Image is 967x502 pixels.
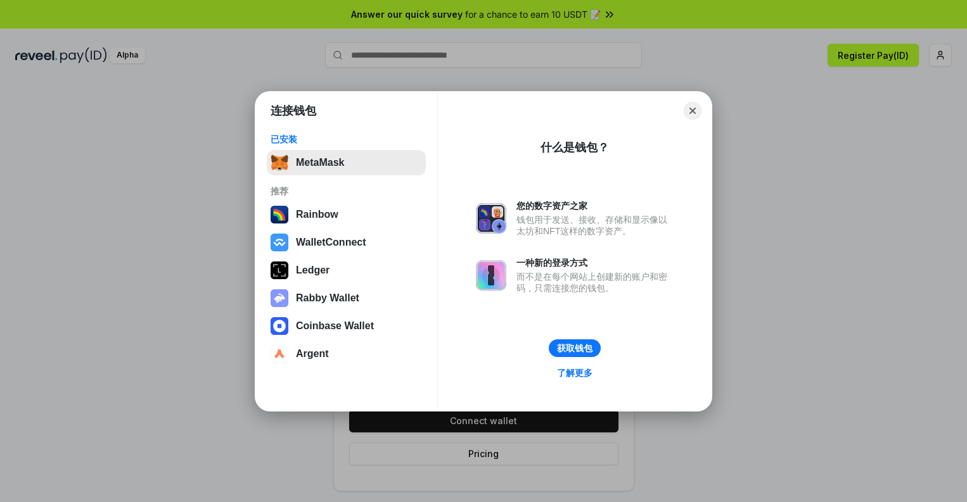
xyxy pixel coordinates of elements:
img: svg+xml,%3Csvg%20xmlns%3D%22http%3A%2F%2Fwww.w3.org%2F2000%2Fsvg%22%20fill%3D%22none%22%20viewBox... [476,260,506,291]
img: svg+xml,%3Csvg%20xmlns%3D%22http%3A%2F%2Fwww.w3.org%2F2000%2Fsvg%22%20fill%3D%22none%22%20viewBox... [476,203,506,234]
img: svg+xml,%3Csvg%20width%3D%2228%22%20height%3D%2228%22%20viewBox%3D%220%200%2028%2028%22%20fill%3D... [271,345,288,363]
button: Coinbase Wallet [267,313,426,339]
img: svg+xml,%3Csvg%20width%3D%2228%22%20height%3D%2228%22%20viewBox%3D%220%200%2028%2028%22%20fill%3D... [271,234,288,251]
div: Ledger [296,265,330,276]
button: Rainbow [267,202,426,227]
img: svg+xml,%3Csvg%20xmlns%3D%22http%3A%2F%2Fwww.w3.org%2F2000%2Fsvg%22%20width%3D%2228%22%20height%3... [271,261,288,279]
div: 您的数字资产之家 [516,200,674,211]
button: Ledger [267,258,426,283]
button: Argent [267,341,426,367]
button: WalletConnect [267,230,426,255]
img: svg+xml,%3Csvg%20fill%3D%22none%22%20height%3D%2233%22%20viewBox%3D%220%200%2035%2033%22%20width%... [271,154,288,172]
button: MetaMask [267,150,426,175]
div: Rabby Wallet [296,292,359,304]
a: 了解更多 [549,365,600,381]
div: 什么是钱包？ [541,140,609,155]
div: 一种新的登录方式 [516,257,674,268]
div: 推荐 [271,185,422,197]
div: MetaMask [296,157,344,168]
img: svg+xml,%3Csvg%20width%3D%22120%22%20height%3D%22120%22%20viewBox%3D%220%200%20120%20120%22%20fil... [271,206,288,223]
div: 而不是在每个网站上创建新的账户和密码，只需连接您的钱包。 [516,271,674,294]
div: 钱包用于发送、接收、存储和显示像以太坊和NFT这样的数字资产。 [516,214,674,237]
div: Argent [296,348,329,360]
div: 获取钱包 [557,342,592,354]
img: svg+xml,%3Csvg%20xmlns%3D%22http%3A%2F%2Fwww.w3.org%2F2000%2Fsvg%22%20fill%3D%22none%22%20viewBox... [271,289,288,307]
img: svg+xml,%3Csvg%20width%3D%2228%22%20height%3D%2228%22%20viewBox%3D%220%200%2028%2028%22%20fill%3D... [271,317,288,335]
div: Coinbase Wallet [296,320,374,332]
button: Rabby Wallet [267,286,426,311]
div: 了解更多 [557,367,592,379]
div: Rainbow [296,209,338,220]
h1: 连接钱包 [271,103,316,118]
button: 获取钱包 [549,339,601,357]
div: 已安装 [271,134,422,145]
div: WalletConnect [296,237,366,248]
button: Close [684,102,701,120]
